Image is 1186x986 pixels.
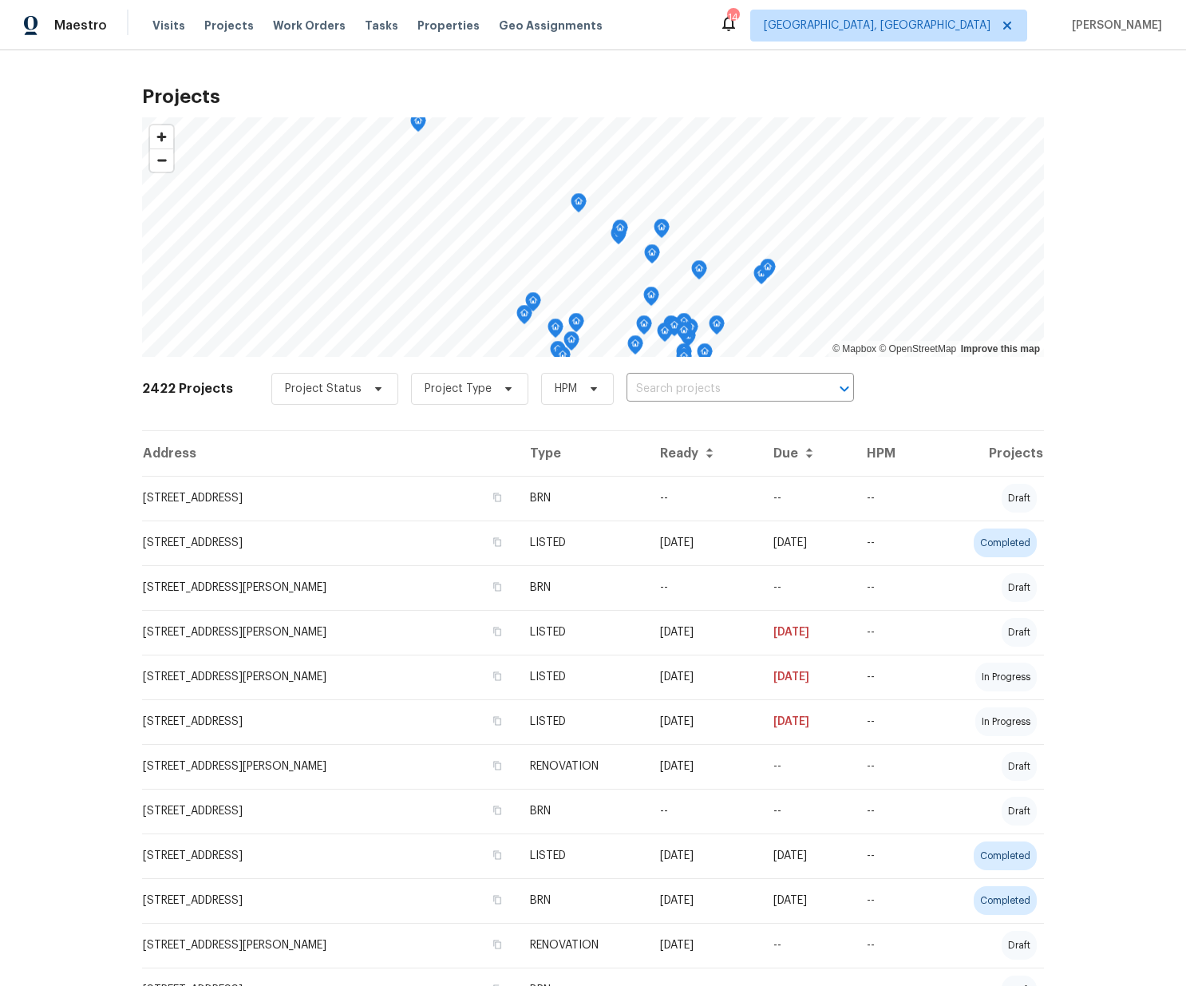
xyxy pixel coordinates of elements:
[654,219,670,244] div: Map marker
[1002,752,1037,781] div: draft
[142,834,517,878] td: [STREET_ADDRESS]
[676,348,692,373] div: Map marker
[657,323,673,347] div: Map marker
[676,322,692,346] div: Map marker
[974,841,1037,870] div: completed
[425,381,492,397] span: Project Type
[854,699,929,744] td: --
[142,699,517,744] td: [STREET_ADDRESS]
[517,878,647,923] td: BRN
[142,610,517,655] td: [STREET_ADDRESS][PERSON_NAME]
[761,476,855,521] td: --
[490,490,504,505] button: Copy Address
[150,125,173,148] button: Zoom in
[761,655,855,699] td: [DATE]
[142,565,517,610] td: [STREET_ADDRESS][PERSON_NAME]
[142,789,517,834] td: [STREET_ADDRESS]
[761,610,855,655] td: [DATE]
[643,287,659,311] div: Map marker
[1002,484,1037,513] div: draft
[647,431,760,476] th: Ready
[974,529,1037,557] div: completed
[152,18,185,34] span: Visits
[142,476,517,521] td: [STREET_ADDRESS]
[1002,573,1037,602] div: draft
[490,714,504,728] button: Copy Address
[1002,618,1037,647] div: draft
[150,148,173,172] button: Zoom out
[666,317,682,342] div: Map marker
[142,655,517,699] td: [STREET_ADDRESS][PERSON_NAME]
[1002,797,1037,826] div: draft
[490,893,504,907] button: Copy Address
[854,610,929,655] td: --
[761,521,855,565] td: [DATE]
[365,20,398,31] span: Tasks
[550,341,566,366] div: Map marker
[761,565,855,610] td: --
[142,431,517,476] th: Address
[644,244,660,269] div: Map marker
[761,431,855,476] th: Due
[647,699,760,744] td: [DATE]
[854,834,929,878] td: --
[142,381,233,397] h2: 2422 Projects
[285,381,362,397] span: Project Status
[142,923,517,968] td: [STREET_ADDRESS][PERSON_NAME]
[647,789,760,834] td: --
[647,521,760,565] td: [DATE]
[517,834,647,878] td: LISTED
[727,10,738,26] div: 14
[517,565,647,610] td: BRN
[548,319,563,343] div: Map marker
[709,315,725,340] div: Map marker
[142,89,1044,105] h2: Projects
[663,315,679,340] div: Map marker
[647,476,760,521] td: --
[647,610,760,655] td: [DATE]
[517,699,647,744] td: LISTED
[517,521,647,565] td: LISTED
[647,923,760,968] td: [DATE]
[142,878,517,923] td: [STREET_ADDRESS]
[517,476,647,521] td: BRN
[761,923,855,968] td: --
[854,431,929,476] th: HPM
[517,655,647,699] td: LISTED
[854,789,929,834] td: --
[761,878,855,923] td: [DATE]
[490,758,504,773] button: Copy Address
[142,117,1044,357] canvas: Map
[854,521,929,565] td: --
[490,937,504,952] button: Copy Address
[525,292,541,317] div: Map marker
[1065,18,1162,34] span: [PERSON_NAME]
[150,149,173,172] span: Zoom out
[761,789,855,834] td: --
[490,535,504,549] button: Copy Address
[627,377,809,402] input: Search projects
[676,313,692,338] div: Map marker
[517,744,647,789] td: RENOVATION
[833,378,856,400] button: Open
[490,624,504,639] button: Copy Address
[879,343,956,354] a: OpenStreetMap
[517,610,647,655] td: LISTED
[854,655,929,699] td: --
[854,923,929,968] td: --
[142,744,517,789] td: [STREET_ADDRESS][PERSON_NAME]
[611,225,627,250] div: Map marker
[517,431,647,476] th: Type
[974,886,1037,915] div: completed
[1002,931,1037,960] div: draft
[571,193,587,218] div: Map marker
[516,305,532,330] div: Map marker
[854,565,929,610] td: --
[929,431,1044,476] th: Projects
[410,113,426,137] div: Map marker
[854,878,929,923] td: --
[273,18,346,34] span: Work Orders
[142,521,517,565] td: [STREET_ADDRESS]
[961,343,1040,354] a: Improve this map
